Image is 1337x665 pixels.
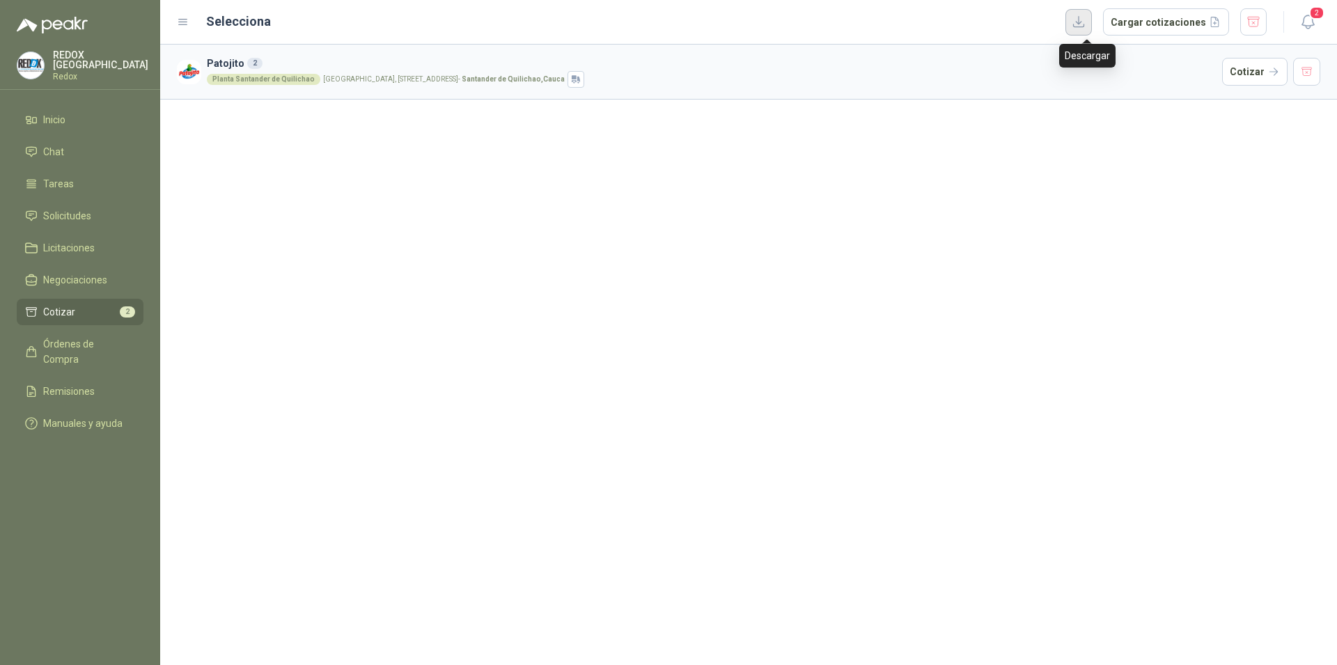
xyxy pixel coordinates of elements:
[17,52,44,79] img: Company Logo
[206,12,271,31] h2: Selecciona
[177,60,201,84] img: Company Logo
[207,74,320,85] div: Planta Santander de Quilichao
[207,56,1217,71] h3: Patojito
[43,416,123,431] span: Manuales y ayuda
[43,272,107,288] span: Negociaciones
[17,203,143,229] a: Solicitudes
[17,378,143,405] a: Remisiones
[53,72,148,81] p: Redox
[17,107,143,133] a: Inicio
[43,176,74,191] span: Tareas
[1222,58,1288,86] button: Cotizar
[17,17,88,33] img: Logo peakr
[17,235,143,261] a: Licitaciones
[1103,8,1229,36] button: Cargar cotizaciones
[17,171,143,197] a: Tareas
[17,139,143,165] a: Chat
[43,384,95,399] span: Remisiones
[1059,44,1116,68] div: Descargar
[43,112,65,127] span: Inicio
[43,208,91,224] span: Solicitudes
[17,267,143,293] a: Negociaciones
[53,50,148,70] p: REDOX [GEOGRAPHIC_DATA]
[462,75,565,83] strong: Santander de Quilichao , Cauca
[247,58,263,69] div: 2
[17,410,143,437] a: Manuales y ayuda
[43,240,95,256] span: Licitaciones
[323,76,565,83] p: [GEOGRAPHIC_DATA], [STREET_ADDRESS] -
[43,144,64,159] span: Chat
[43,336,130,367] span: Órdenes de Compra
[17,299,143,325] a: Cotizar2
[1309,6,1324,19] span: 2
[17,331,143,373] a: Órdenes de Compra
[1295,10,1320,35] button: 2
[43,304,75,320] span: Cotizar
[120,306,135,318] span: 2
